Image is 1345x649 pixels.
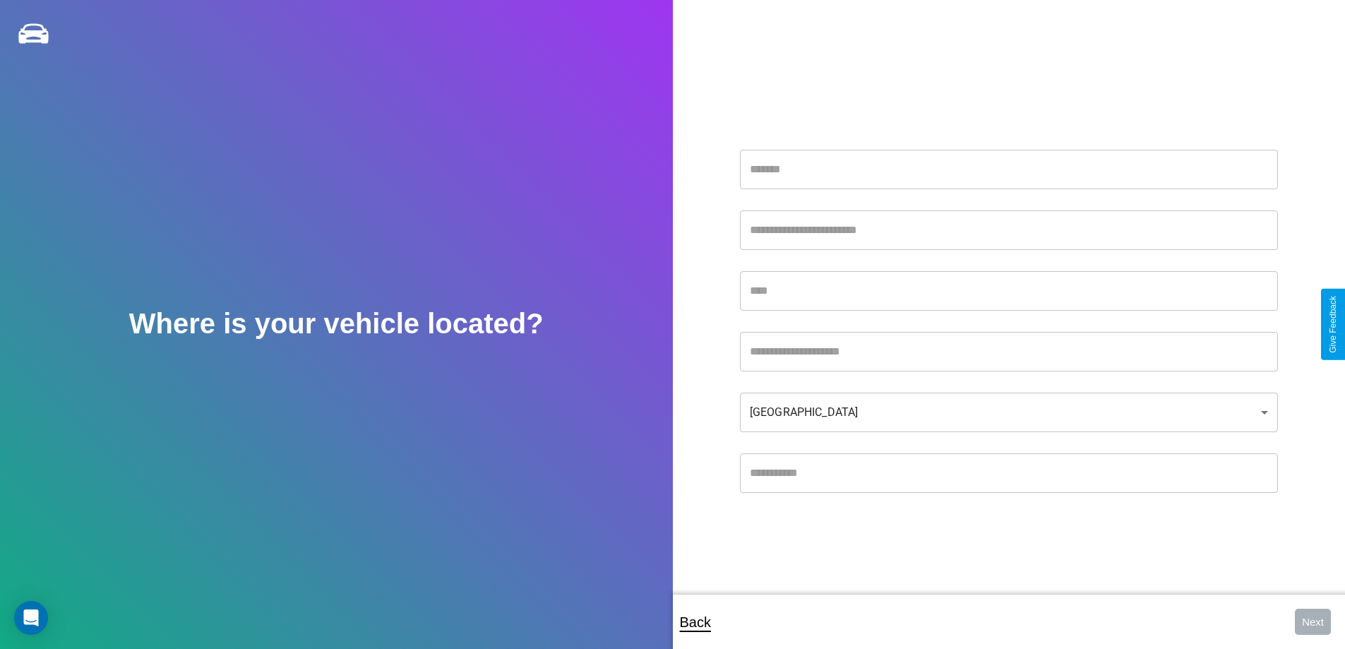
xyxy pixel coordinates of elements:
[740,393,1278,432] div: [GEOGRAPHIC_DATA]
[129,308,544,340] h2: Where is your vehicle located?
[680,609,711,635] p: Back
[1295,609,1331,635] button: Next
[14,601,48,635] div: Open Intercom Messenger
[1328,296,1338,353] div: Give Feedback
